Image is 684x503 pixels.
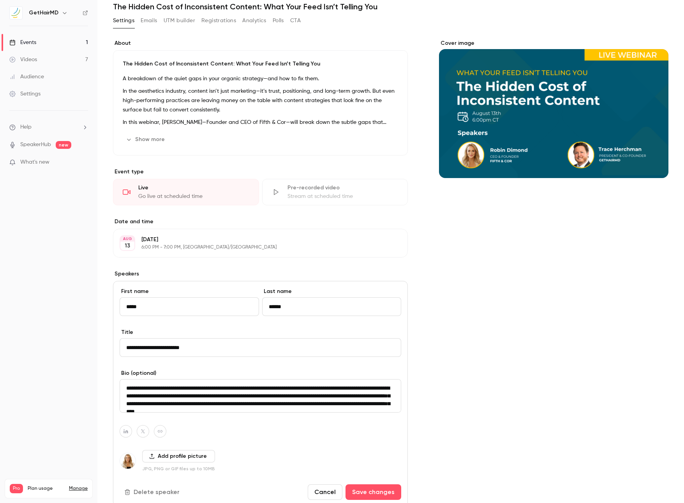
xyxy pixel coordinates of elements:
h1: The Hidden Cost of Inconsistent Content: What Your Feed Isn’t Telling You [113,2,668,11]
span: Help [20,123,32,131]
div: Go live at scheduled time [138,192,249,200]
p: In this webinar, [PERSON_NAME]—Founder and CEO of Fifth & Cor—will break down the subtle gaps tha... [123,118,398,127]
p: JPG, PNG or GIF files up to 10MB [142,466,215,472]
p: 13 [125,242,130,250]
span: 7 [74,494,77,499]
div: Stream at scheduled time [287,192,398,200]
a: SpeakerHub [20,141,51,149]
button: Polls [273,14,284,27]
label: First name [120,288,259,295]
p: Event type [113,168,408,176]
label: Date and time [113,218,408,226]
span: Plan usage [28,485,64,492]
section: Cover image [439,39,668,178]
div: AUG [120,236,134,242]
img: Robin Dimond [120,453,136,469]
p: / 150 [74,493,88,500]
button: Cancel [308,484,342,500]
label: About [113,39,408,47]
span: Pro [10,484,23,493]
div: Videos [9,56,37,64]
p: In the aesthetics industry, content isn’t just marketing—it’s trust, positioning, and long-term g... [123,86,398,115]
label: Cover image [439,39,668,47]
button: Delete speaker [120,484,186,500]
p: 6:00 PM - 7:00 PM, [GEOGRAPHIC_DATA]/[GEOGRAPHIC_DATA] [141,244,367,251]
div: Events [9,39,36,46]
p: Videos [10,493,25,500]
img: GetHairMD [10,7,22,19]
button: Show more [123,133,169,146]
div: Audience [9,73,44,81]
div: Settings [9,90,41,98]
button: Save changes [346,484,401,500]
button: Add profile picture [142,450,215,462]
button: CTA [290,14,301,27]
h6: GetHairMD [29,9,58,17]
label: Speakers [113,270,408,278]
div: Pre-recorded video [287,184,398,192]
div: Live [138,184,249,192]
div: Pre-recorded videoStream at scheduled time [262,179,408,205]
button: UTM builder [164,14,195,27]
button: Analytics [242,14,266,27]
a: Manage [69,485,88,492]
button: Emails [141,14,157,27]
button: Settings [113,14,134,27]
button: cover-image [647,156,662,172]
div: LiveGo live at scheduled time [113,179,259,205]
p: A breakdown of the quiet gaps in your organic strategy—and how to fix them. [123,74,398,83]
label: Last name [262,288,402,295]
button: Registrations [201,14,236,27]
label: Title [120,328,401,336]
span: new [56,141,71,149]
label: Bio (optional) [120,369,401,377]
li: help-dropdown-opener [9,123,88,131]
span: What's new [20,158,49,166]
p: [DATE] [141,236,367,244]
p: The Hidden Cost of Inconsistent Content: What Your Feed Isn’t Telling You [123,60,398,68]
